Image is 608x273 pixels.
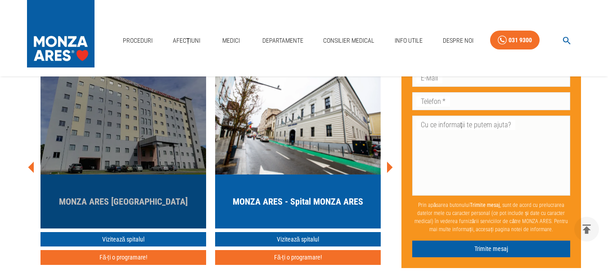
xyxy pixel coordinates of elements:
[233,195,363,208] h5: MONZA ARES - Spital MONZA ARES
[259,31,307,50] a: Departamente
[412,241,571,257] button: Trimite mesaj
[574,217,599,242] button: delete
[215,67,381,228] a: MONZA ARES - Spital MONZA ARES
[412,197,571,237] p: Prin apăsarea butonului , sunt de acord cu prelucrarea datelor mele cu caracter personal (ce pot ...
[41,67,206,228] a: MONZA ARES [GEOGRAPHIC_DATA]
[41,250,206,265] button: Fă-ți o programare!
[59,195,188,208] h5: MONZA ARES [GEOGRAPHIC_DATA]
[470,202,500,208] b: Trimite mesaj
[41,232,206,247] a: Vizitează spitalul
[215,67,381,175] img: MONZA ARES Cluj-Napoca
[215,250,381,265] button: Fă-ți o programare!
[391,31,426,50] a: Info Utile
[41,67,206,175] img: MONZA ARES Bucuresti
[215,232,381,247] a: Vizitează spitalul
[490,31,540,50] a: 031 9300
[320,31,378,50] a: Consilier Medical
[439,31,477,50] a: Despre Noi
[509,35,532,46] div: 031 9300
[119,31,156,50] a: Proceduri
[217,31,246,50] a: Medici
[169,31,204,50] a: Afecțiuni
